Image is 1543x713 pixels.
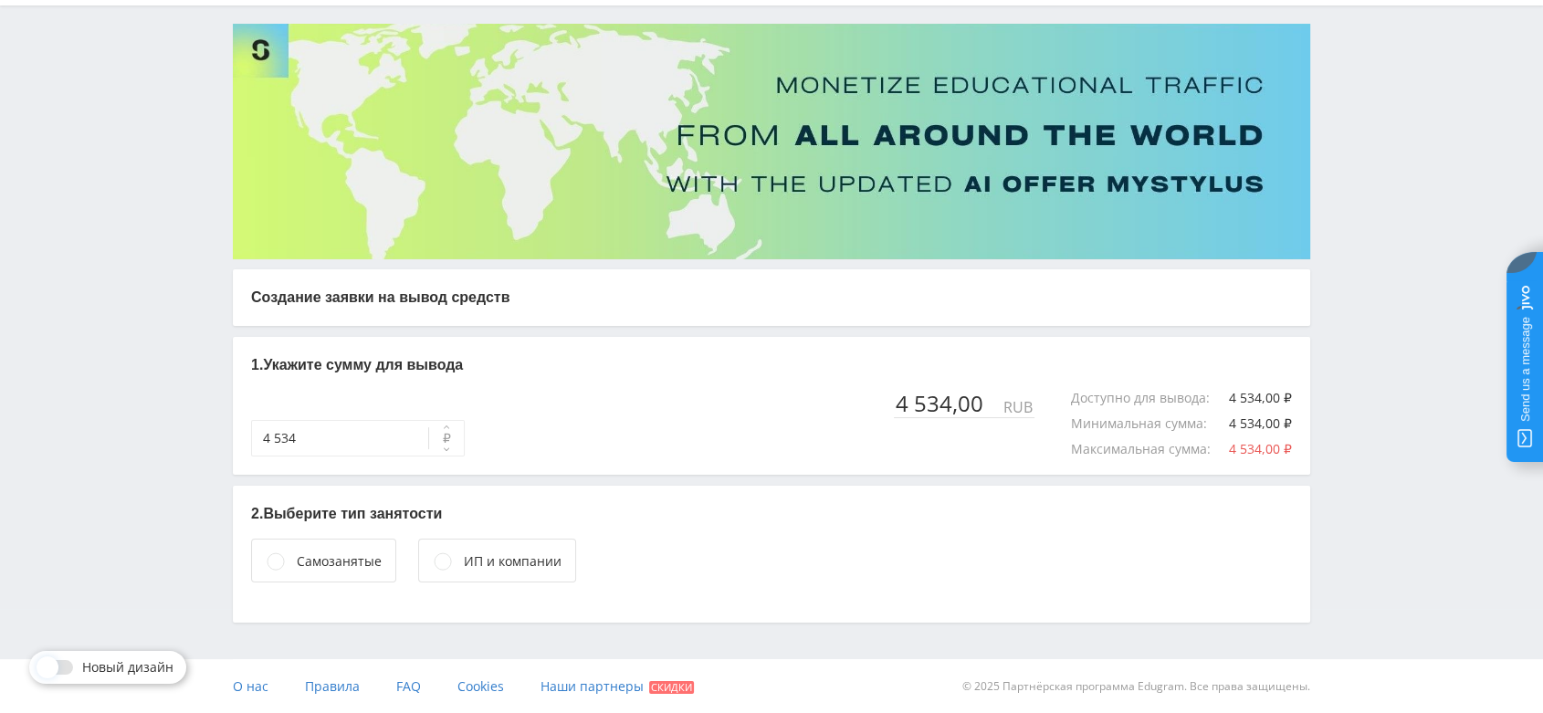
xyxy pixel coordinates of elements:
[428,420,465,456] button: ₽
[1071,391,1228,405] div: Доступно для вывода :
[457,677,504,695] span: Cookies
[1002,399,1034,415] div: RUB
[541,677,644,695] span: Наши партнеры
[1071,442,1229,456] div: Максимальная сумма :
[1229,416,1292,431] div: 4 534,00 ₽
[251,504,1292,524] p: 2. Выберите тип занятости
[305,677,360,695] span: Правила
[649,681,694,694] span: Скидки
[1229,391,1292,405] div: 4 534,00 ₽
[251,288,1292,308] p: Создание заявки на вывод средств
[396,677,421,695] span: FAQ
[233,24,1310,259] img: Banner
[82,660,173,675] span: Новый дизайн
[251,355,1292,375] p: 1. Укажите сумму для вывода
[1071,416,1225,431] div: Минимальная сумма :
[297,551,382,571] div: Самозанятые
[233,677,268,695] span: О нас
[1229,440,1292,457] span: 4 534,00 ₽
[894,391,1002,416] div: 4 534,00
[464,551,562,571] div: ИП и компании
